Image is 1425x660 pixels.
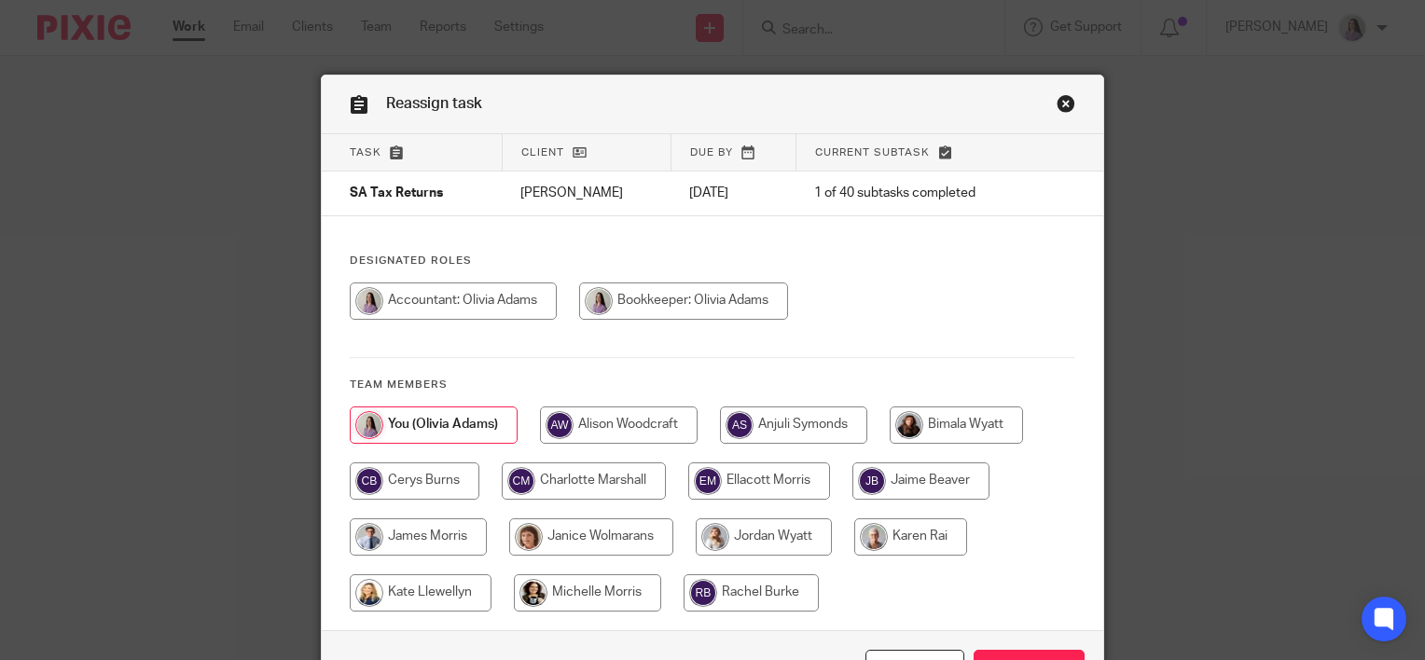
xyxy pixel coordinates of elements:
span: SA Tax Returns [350,187,443,200]
p: [DATE] [689,184,777,202]
td: 1 of 40 subtasks completed [796,172,1035,216]
p: [PERSON_NAME] [520,184,652,202]
span: Reassign task [386,96,482,111]
a: Close this dialog window [1057,94,1075,119]
span: Task [350,147,381,158]
h4: Designated Roles [350,254,1075,268]
span: Client [521,147,564,158]
span: Due by [690,147,733,158]
h4: Team members [350,378,1075,392]
span: Current subtask [815,147,930,158]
